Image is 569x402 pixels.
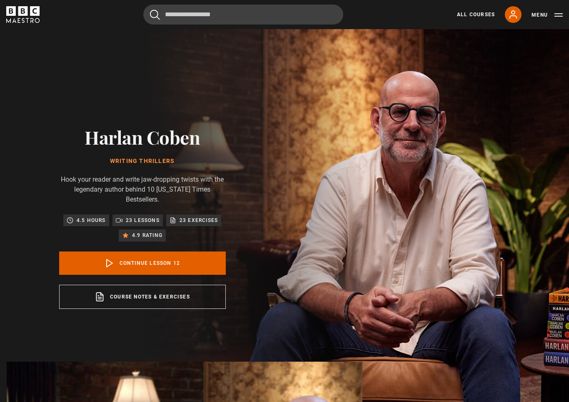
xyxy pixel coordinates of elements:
button: Submit the search query [150,10,160,20]
a: All Courses [457,11,495,18]
h2: Harlan Coben [59,126,226,148]
a: Course notes & exercises [59,285,226,309]
svg: BBC Maestro [6,6,40,23]
h1: Writing Thrillers [59,158,226,165]
a: Continue lesson 12 [59,252,226,275]
input: Search [143,5,343,25]
p: 23 exercises [180,216,218,224]
p: 4.5 hours [77,216,106,224]
p: 4.9 rating [132,231,162,239]
p: 23 lessons [126,216,160,224]
button: Toggle navigation [532,11,563,19]
p: Hook your reader and write jaw-dropping twists with the legendary author behind 10 [US_STATE] Tim... [59,175,226,205]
